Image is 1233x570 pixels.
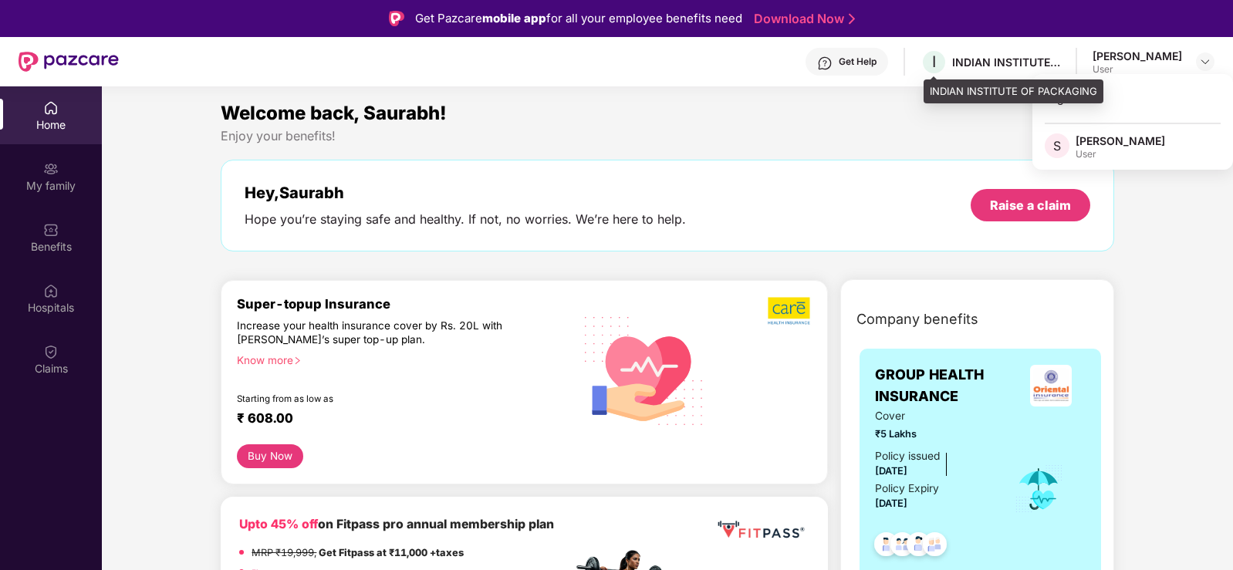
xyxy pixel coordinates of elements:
[867,528,905,565] img: svg+xml;base64,PHN2ZyB4bWxucz0iaHR0cDovL3d3dy53My5vcmcvMjAwMC9zdmciIHdpZHRoPSI0OC45NDMiIGhlaWdodD...
[237,296,572,312] div: Super-topup Insurance
[237,444,302,468] button: Buy Now
[856,309,978,330] span: Company benefits
[1093,49,1182,63] div: [PERSON_NAME]
[839,56,877,68] div: Get Help
[245,184,686,202] div: Hey, Saurabh
[1199,56,1211,68] img: svg+xml;base64,PHN2ZyBpZD0iRHJvcGRvd24tMzJ4MzIiIHhtbG5zPSJodHRwOi8vd3d3LnczLm9yZy8yMDAwL3N2ZyIgd2...
[319,547,464,558] strong: Get Fitpass at ₹11,000 +taxes
[875,408,993,425] span: Cover
[817,56,833,71] img: svg+xml;base64,PHN2ZyBpZD0iSGVscC0zMngzMiIgeG1sbnM9Imh0dHA6Ly93d3cudzMub3JnLzIwMDAvc3ZnIiB3aWR0aD...
[883,528,921,565] img: svg+xml;base64,PHN2ZyB4bWxucz0iaHR0cDovL3d3dy53My5vcmcvMjAwMC9zdmciIHdpZHRoPSI0OC45MTUiIGhlaWdodD...
[952,55,1060,69] div: INDIAN INSTITUTE OF PACKAGING
[245,211,686,228] div: Hope you’re staying safe and healthy. If not, no worries. We’re here to help.
[1076,133,1165,148] div: [PERSON_NAME]
[482,11,546,25] strong: mobile app
[43,344,59,359] img: svg+xml;base64,PHN2ZyBpZD0iQ2xhaW0iIHhtbG5zPSJodHRwOi8vd3d3LnczLm9yZy8yMDAwL3N2ZyIgd2lkdGg9IjIwIi...
[1076,148,1165,160] div: User
[573,297,716,443] img: svg+xml;base64,PHN2ZyB4bWxucz0iaHR0cDovL3d3dy53My5vcmcvMjAwMC9zdmciIHhtbG5zOnhsaW5rPSJodHRwOi8vd3...
[1053,137,1061,155] span: S
[43,161,59,177] img: svg+xml;base64,PHN2ZyB3aWR0aD0iMjAiIGhlaWdodD0iMjAiIHZpZXdCb3g9IjAgMCAyMCAyMCIgZmlsbD0ibm9uZSIgeG...
[714,515,807,544] img: fppp.png
[1032,83,1233,113] div: Logout
[221,102,447,124] span: Welcome back, Saurabh!
[916,528,954,565] img: svg+xml;base64,PHN2ZyB4bWxucz0iaHR0cDovL3d3dy53My5vcmcvMjAwMC9zdmciIHdpZHRoPSI0OC45NDMiIGhlaWdodD...
[875,497,907,509] span: [DATE]
[768,296,812,325] img: b5dec4f62d2307b9de63beb79f102df3.png
[252,547,316,558] del: MRP ₹19,999,
[415,9,742,28] div: Get Pazcare for all your employee benefits need
[924,79,1103,104] div: INDIAN INSTITUTE OF PACKAGING
[849,11,855,27] img: Stroke
[237,319,505,346] div: Increase your health insurance cover by Rs. 20L with [PERSON_NAME]’s super top-up plan.
[754,11,850,27] a: Download Now
[237,393,506,404] div: Starting from as low as
[875,465,907,477] span: [DATE]
[875,481,939,497] div: Policy Expiry
[43,283,59,298] img: svg+xml;base64,PHN2ZyBpZD0iSG9zcGl0YWxzIiB4bWxucz0iaHR0cDovL3d3dy53My5vcmcvMjAwMC9zdmciIHdpZHRoPS...
[1014,464,1064,514] img: icon
[237,410,556,429] div: ₹ 608.00
[237,353,562,364] div: Know more
[239,517,554,531] b: on Fitpass pro annual membership plan
[19,52,119,72] img: New Pazcare Logo
[875,364,1016,408] span: GROUP HEALTH INSURANCE
[875,448,940,465] div: Policy issued
[239,517,318,531] b: Upto 45% off
[221,128,1113,144] div: Enjoy your benefits!
[389,11,404,26] img: Logo
[1093,63,1182,76] div: User
[43,100,59,116] img: svg+xml;base64,PHN2ZyBpZD0iSG9tZSIgeG1sbnM9Imh0dHA6Ly93d3cudzMub3JnLzIwMDAvc3ZnIiB3aWR0aD0iMjAiIG...
[900,528,937,565] img: svg+xml;base64,PHN2ZyB4bWxucz0iaHR0cDovL3d3dy53My5vcmcvMjAwMC9zdmciIHdpZHRoPSI0OC45NDMiIGhlaWdodD...
[875,427,993,442] span: ₹5 Lakhs
[1030,365,1072,406] img: insurerLogo
[990,197,1071,214] div: Raise a claim
[43,222,59,238] img: svg+xml;base64,PHN2ZyBpZD0iQmVuZWZpdHMiIHhtbG5zPSJodHRwOi8vd3d3LnczLm9yZy8yMDAwL3N2ZyIgd2lkdGg9Ij...
[932,52,936,71] span: I
[293,356,302,365] span: right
